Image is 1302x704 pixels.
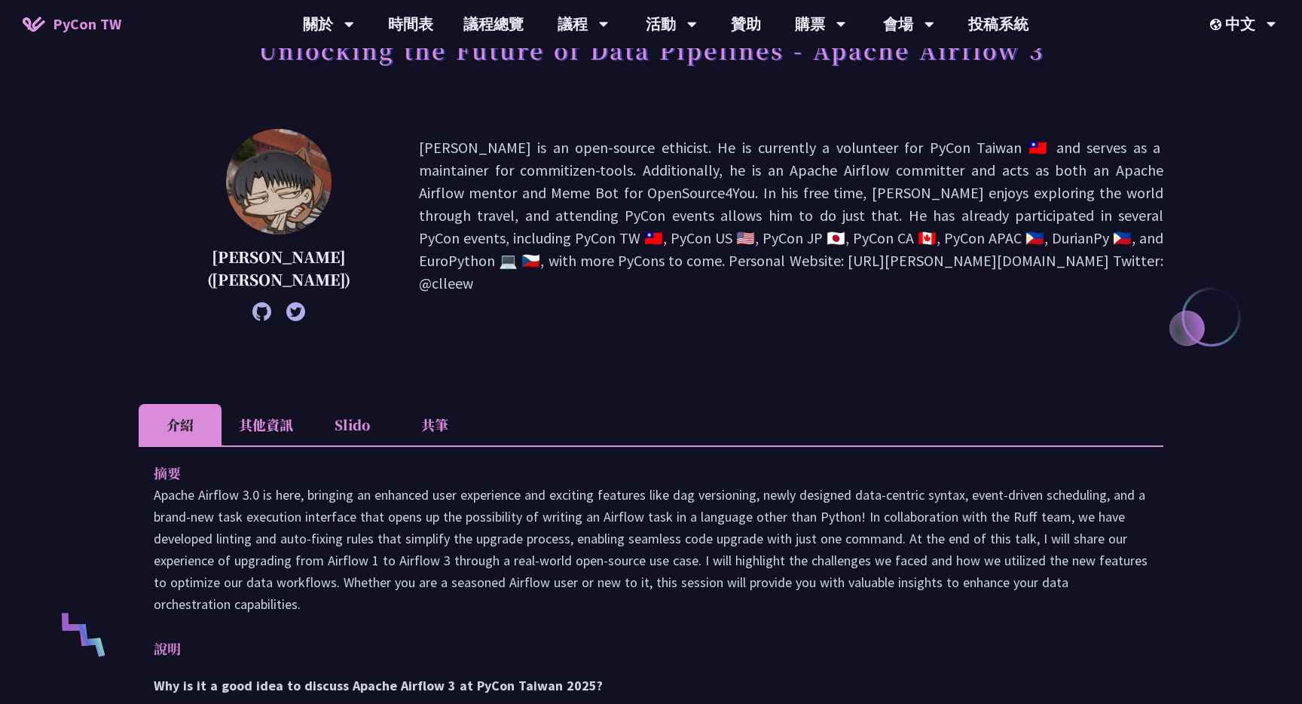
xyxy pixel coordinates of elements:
span: PyCon TW [53,13,121,35]
p: 摘要 [154,462,1118,484]
img: Locale Icon [1210,19,1225,30]
p: [PERSON_NAME] ([PERSON_NAME]) [176,246,381,291]
h1: Unlocking the Future of Data Pipelines - Apache Airflow 3 [258,27,1044,72]
p: 說明 [154,638,1118,660]
li: 共筆 [393,404,476,445]
li: 其他資訊 [222,404,310,445]
p: Apache Airflow 3.0 is here, bringing an enhanced user experience and exciting features like dag v... [154,484,1148,615]
img: Home icon of PyCon TW 2025 [23,17,45,32]
p: [PERSON_NAME] is an open-source ethicist. He is currently a volunteer for PyCon Taiwan 🇹🇼 and ser... [419,136,1163,314]
li: Slido [310,404,393,445]
li: 介紹 [139,404,222,445]
h3: Why is it a good idea to discuss Apache Airflow 3 at PyCon Taiwan 2025? [154,675,1148,696]
img: 李唯 (Wei Lee) [226,129,332,234]
a: PyCon TW [8,5,136,43]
